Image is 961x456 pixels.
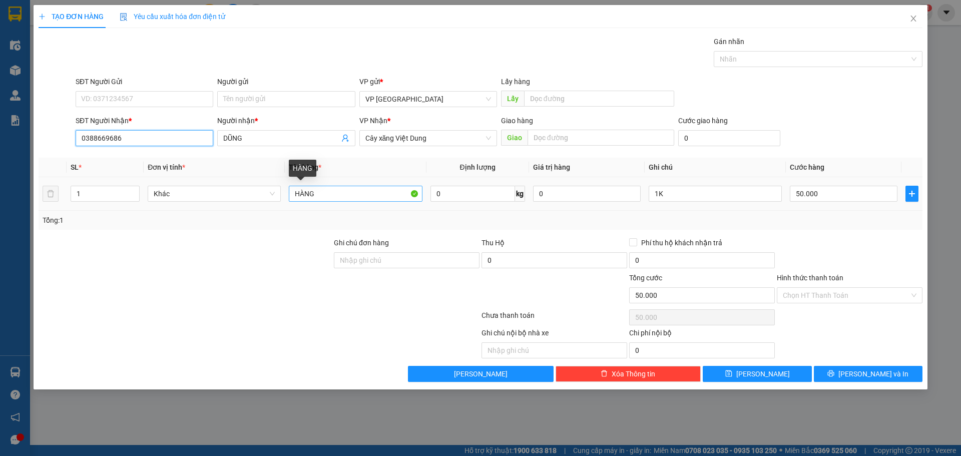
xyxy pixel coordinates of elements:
span: Lấy hàng [501,78,530,86]
span: Đơn vị tính [148,163,185,171]
span: [PERSON_NAME] [736,368,790,379]
div: HÀNG [289,160,316,177]
span: Khác [154,186,275,201]
button: save[PERSON_NAME] [703,366,811,382]
div: Người gửi [217,76,355,87]
span: [PERSON_NAME] [454,368,508,379]
div: Tổng: 1 [43,215,371,226]
button: plus [905,186,918,202]
div: Ghi chú nội bộ nhà xe [482,327,627,342]
span: Định lượng [460,163,496,171]
span: user-add [341,134,349,142]
input: Nhập ghi chú [482,342,627,358]
div: VP gửi [359,76,497,87]
label: Hình thức thanh toán [777,274,843,282]
span: SL [71,163,79,171]
input: Ghi Chú [649,186,782,202]
input: Dọc đường [524,91,674,107]
input: VD: Bàn, Ghế [289,186,422,202]
label: Ghi chú đơn hàng [334,239,389,247]
span: [PERSON_NAME] và In [838,368,908,379]
span: Tổng cước [629,274,662,282]
input: 0 [533,186,641,202]
span: Cước hàng [790,163,824,171]
span: Thu Hộ [482,239,505,247]
div: Chi phí nội bộ [629,327,775,342]
span: plus [906,190,918,198]
button: delete [43,186,59,202]
input: Ghi chú đơn hàng [334,252,479,268]
span: Giao [501,130,528,146]
span: Cây xăng Việt Dung [365,131,491,146]
span: delete [601,370,608,378]
span: plus [39,13,46,20]
span: VP Nhận [359,117,387,125]
span: Xóa Thông tin [612,368,655,379]
div: SĐT Người Nhận [76,115,213,126]
img: icon [120,13,128,21]
span: Phí thu hộ khách nhận trả [637,237,726,248]
div: SĐT Người Gửi [76,76,213,87]
button: Close [899,5,927,33]
span: Lấy [501,91,524,107]
button: printer[PERSON_NAME] và In [814,366,922,382]
span: Giao hàng [501,117,533,125]
div: Người nhận [217,115,355,126]
span: save [725,370,732,378]
span: close [909,15,917,23]
button: [PERSON_NAME] [408,366,554,382]
button: deleteXóa Thông tin [556,366,701,382]
label: Cước giao hàng [678,117,728,125]
span: Giá trị hàng [533,163,570,171]
input: Dọc đường [528,130,674,146]
span: VP Mỹ Đình [365,92,491,107]
span: TẠO ĐƠN HÀNG [39,13,104,21]
label: Gán nhãn [714,38,744,46]
input: Cước giao hàng [678,130,780,146]
th: Ghi chú [645,158,786,177]
span: printer [827,370,834,378]
span: kg [515,186,525,202]
div: Chưa thanh toán [480,310,628,327]
span: Yêu cầu xuất hóa đơn điện tử [120,13,225,21]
